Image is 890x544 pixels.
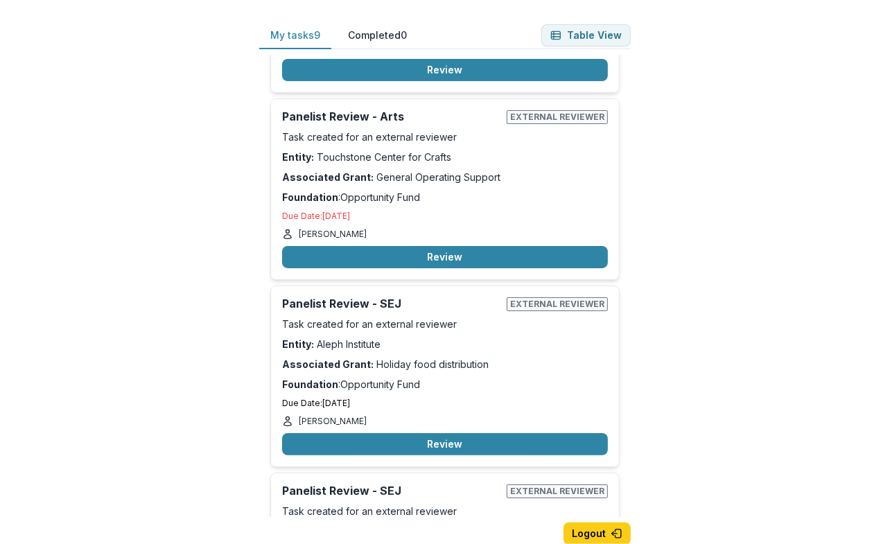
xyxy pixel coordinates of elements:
[282,504,608,518] p: Task created for an external reviewer
[282,170,608,184] p: General Operating Support
[282,190,608,204] p: : Opportunity Fund
[282,151,314,163] strong: Entity:
[282,191,338,203] strong: Foundation
[282,317,608,331] p: Task created for an external reviewer
[337,22,418,49] button: Completed 0
[282,357,608,371] p: Holiday food distribution
[299,228,367,240] p: [PERSON_NAME]
[541,24,631,46] button: Table View
[507,297,608,311] span: External reviewer
[282,358,374,370] strong: Associated Grant:
[299,415,367,428] p: [PERSON_NAME]
[282,246,608,268] button: Review
[282,377,608,392] p: : Opportunity Fund
[282,433,608,455] button: Review
[259,22,331,49] button: My tasks 9
[282,338,314,350] strong: Entity:
[282,337,608,351] p: Aleph Institute
[282,171,374,183] strong: Associated Grant:
[282,484,501,498] h2: Panelist Review - SEJ
[282,378,338,390] strong: Foundation
[282,130,608,144] p: Task created for an external reviewer
[282,59,608,81] button: Review
[507,484,608,498] span: External reviewer
[282,150,608,164] p: Touchstone Center for Crafts
[282,210,608,222] p: Due Date: [DATE]
[507,110,608,124] span: External reviewer
[282,110,501,123] h2: Panelist Review - Arts
[282,297,501,310] h2: Panelist Review - SEJ
[282,397,608,410] p: Due Date: [DATE]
